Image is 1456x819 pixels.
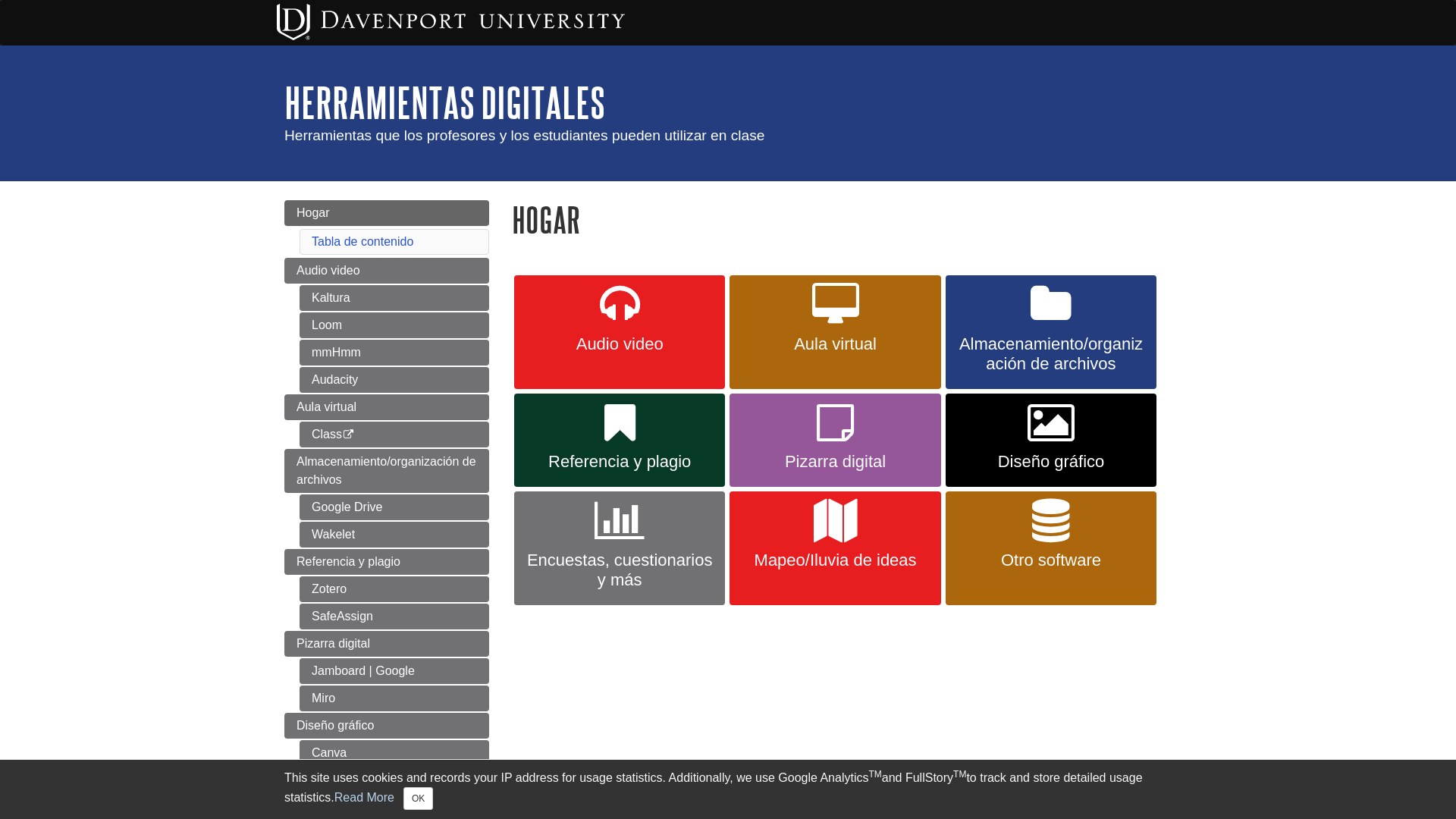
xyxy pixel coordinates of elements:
[300,340,489,366] a: mmHmm
[512,200,1172,239] h1: Hogar
[342,430,355,440] i: This link opens in a new window
[300,312,489,338] a: Loom
[277,4,625,40] img: Davenport University
[300,658,489,684] a: Jamboard | Google
[284,769,1172,810] div: This site uses cookies and records your IP address for usage statistics. Additionally, we use Goo...
[957,334,1145,374] span: Almacenamiento/organización de archivos
[297,555,400,568] span: Referencia y plagio
[284,713,489,739] a: Diseño gráfico
[514,491,725,605] a: Encuestas, cuestionarios y más
[730,491,940,605] a: Mapeo/Iluvia de ideas
[730,275,940,389] a: Aula virtual
[284,200,489,226] a: Hogar
[284,549,489,575] a: Referencia y plagio
[297,455,476,486] span: Almacenamiento/organización de archivos
[957,551,1145,570] span: Otro software
[300,686,489,711] a: Miro
[297,206,330,219] span: Hogar
[741,452,929,472] span: Pizarra digital
[868,769,881,780] sup: TM
[300,604,489,629] a: SafeAssign
[300,576,489,602] a: Zotero
[403,787,433,810] button: Close
[297,637,370,650] span: Pizarra digital
[730,394,940,488] a: Pizarra digital
[312,235,413,248] a: Tabla de contenido
[946,491,1156,605] a: Otro software
[953,769,966,780] sup: TM
[526,551,714,590] span: Encuestas, cuestionarios y más
[741,334,929,354] span: Aula virtual
[526,452,714,472] span: Referencia y plagio
[300,422,489,447] a: Class
[284,449,489,493] a: Almacenamiento/organización de archivos
[284,258,489,284] a: Audio video
[297,264,360,277] span: Audio video
[284,79,605,126] a: Herramientas digitales
[946,394,1156,488] a: Diseño gráfico
[297,400,356,413] span: Aula virtual
[284,127,765,143] span: Herramientas que los profesores y los estudiantes pueden utilizar en clase
[300,522,489,548] a: Wakelet
[741,551,929,570] span: Mapeo/Iluvia de ideas
[514,394,725,488] a: Referencia y plagio
[297,719,374,732] span: Diseño gráfico
[300,740,489,766] a: Canva
[300,367,489,393] a: Audacity
[284,631,489,657] a: Pizarra digital
[300,285,489,311] a: Kaltura
[334,791,394,804] a: Read More
[284,394,489,420] a: Aula virtual
[514,275,725,389] a: Audio video
[300,494,489,520] a: Google Drive
[946,275,1156,389] a: Almacenamiento/organización de archivos
[526,334,714,354] span: Audio video
[957,452,1145,472] span: Diseño gráfico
